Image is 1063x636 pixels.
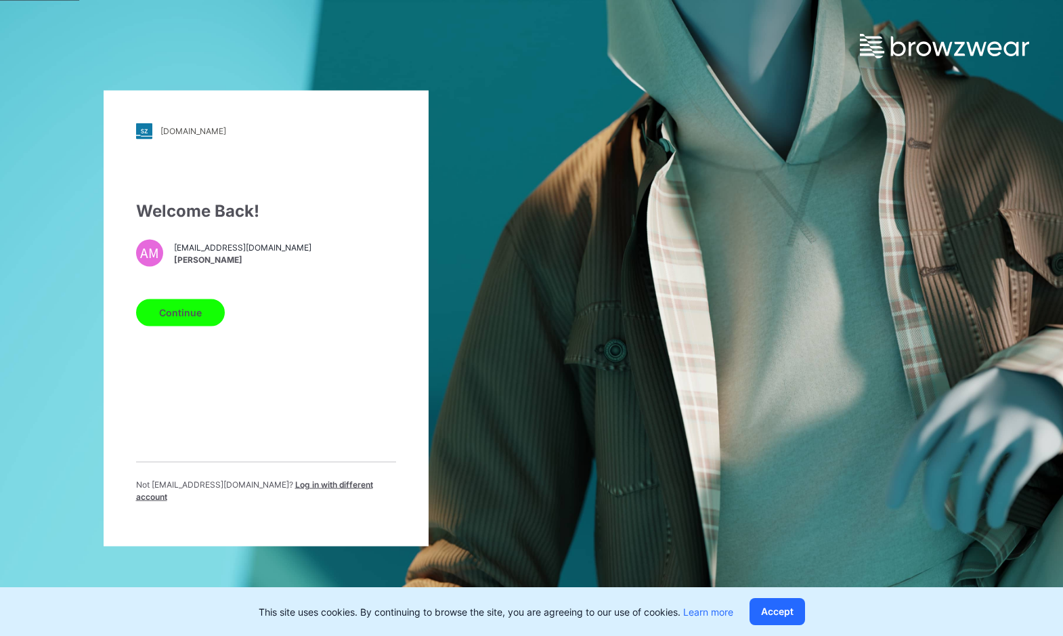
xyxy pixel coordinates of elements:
[750,598,805,625] button: Accept
[136,198,396,223] div: Welcome Back!
[174,254,311,266] span: [PERSON_NAME]
[174,242,311,254] span: [EMAIL_ADDRESS][DOMAIN_NAME]
[860,34,1029,58] img: browzwear-logo.e42bd6dac1945053ebaf764b6aa21510.svg
[136,299,225,326] button: Continue
[136,123,152,139] img: stylezone-logo.562084cfcfab977791bfbf7441f1a819.svg
[259,605,733,619] p: This site uses cookies. By continuing to browse the site, you are agreeing to our use of cookies.
[160,126,226,136] div: [DOMAIN_NAME]
[136,478,396,503] p: Not [EMAIL_ADDRESS][DOMAIN_NAME] ?
[136,123,396,139] a: [DOMAIN_NAME]
[683,606,733,618] a: Learn more
[136,239,163,266] div: AM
